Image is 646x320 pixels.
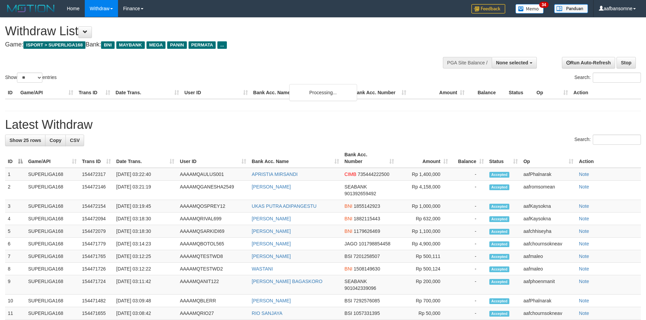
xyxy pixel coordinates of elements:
th: Date Trans.: activate to sort column ascending [114,148,177,168]
a: Note [579,172,589,177]
span: Copy 7292576085 to clipboard [353,298,380,303]
td: - [451,181,487,200]
td: [DATE] 03:12:22 [114,263,177,275]
span: Accepted [489,172,510,178]
th: Op [534,86,571,99]
span: Copy 7201258507 to clipboard [353,254,380,259]
td: [DATE] 03:21:19 [114,181,177,200]
span: BNI [345,203,352,209]
td: [DATE] 03:18:30 [114,225,177,238]
td: SUPERLIGA168 [25,275,79,295]
span: CIMB [345,172,356,177]
td: AAAAMQRIVAL699 [177,213,249,225]
td: 154472079 [79,225,114,238]
span: Accepted [489,298,510,304]
a: [PERSON_NAME] [252,254,291,259]
td: Rp 1,100,000 [397,225,451,238]
td: 154472094 [79,213,114,225]
td: Rp 50,000 [397,307,451,320]
span: Copy 1508149630 to clipboard [354,266,380,272]
span: Accepted [489,204,510,209]
td: [DATE] 03:18:30 [114,213,177,225]
th: Date Trans. [113,86,182,99]
a: Note [579,203,589,209]
span: BNI [101,41,114,49]
th: Op: activate to sort column ascending [521,148,576,168]
td: AAAAMQOSPREY12 [177,200,249,213]
th: Balance: activate to sort column ascending [451,148,487,168]
span: Accepted [489,184,510,190]
span: Accepted [489,229,510,235]
label: Search: [574,135,641,145]
span: Show 25 rows [9,138,41,143]
a: [PERSON_NAME] [252,184,291,189]
td: - [451,263,487,275]
th: Bank Acc. Name [251,86,351,99]
td: - [451,238,487,250]
a: Note [579,216,589,221]
td: Rp 200,000 [397,275,451,295]
th: Action [576,148,641,168]
td: aafchhiseyha [521,225,576,238]
td: 7 [5,250,25,263]
td: 154471482 [79,295,114,307]
a: APRISTIA MIRSANDI [252,172,297,177]
td: Rp 1,400,000 [397,168,451,181]
label: Search: [574,73,641,83]
a: Note [579,298,589,303]
a: Note [579,266,589,272]
a: Stop [616,57,636,68]
td: SUPERLIGA168 [25,213,79,225]
span: Accepted [489,266,510,272]
span: MEGA [146,41,166,49]
td: 154472317 [79,168,114,181]
img: Button%20Memo.svg [515,4,544,14]
span: PANIN [167,41,187,49]
td: 154472146 [79,181,114,200]
span: BNI [345,216,352,221]
td: SUPERLIGA168 [25,238,79,250]
td: Rp 632,000 [397,213,451,225]
th: Trans ID: activate to sort column ascending [79,148,114,168]
td: - [451,225,487,238]
td: Rp 1,000,000 [397,200,451,213]
td: 11 [5,307,25,320]
td: 2 [5,181,25,200]
td: - [451,295,487,307]
span: Copy 1057331395 to clipboard [353,311,380,316]
td: aafphoenmanit [521,275,576,295]
td: 3 [5,200,25,213]
span: Copy 1882115443 to clipboard [354,216,380,221]
span: ... [217,41,227,49]
td: aafmaleo [521,263,576,275]
td: [DATE] 03:14:23 [114,238,177,250]
a: [PERSON_NAME] [252,216,291,221]
span: Accepted [489,216,510,222]
a: Note [579,184,589,189]
td: SUPERLIGA168 [25,295,79,307]
span: Copy 101798854458 to clipboard [359,241,390,246]
td: aafPhalnarak [521,295,576,307]
td: AAAAMQAULUS001 [177,168,249,181]
img: MOTION_logo.png [5,3,57,14]
td: aafmaleo [521,250,576,263]
th: User ID: activate to sort column ascending [177,148,249,168]
td: AAAAMQSARKIDI69 [177,225,249,238]
label: Show entries [5,73,57,83]
span: Accepted [489,279,510,285]
td: [DATE] 03:11:42 [114,275,177,295]
td: 5 [5,225,25,238]
td: 10 [5,295,25,307]
th: ID [5,86,18,99]
td: [DATE] 03:08:42 [114,307,177,320]
span: 34 [539,2,548,8]
td: SUPERLIGA168 [25,250,79,263]
span: CSV [70,138,80,143]
span: Copy 901042339096 to clipboard [345,285,376,291]
img: panduan.png [554,4,588,13]
span: BNI [345,266,352,272]
a: Run Auto-Refresh [562,57,615,68]
div: Processing... [289,84,357,101]
img: Feedback.jpg [471,4,505,14]
td: AAAAMQBOTOL565 [177,238,249,250]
